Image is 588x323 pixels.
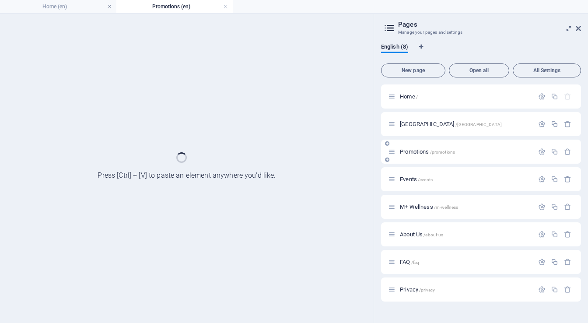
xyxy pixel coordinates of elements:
[551,203,558,211] div: Duplicate
[564,203,571,211] div: Remove
[400,148,455,155] span: Click to open page
[398,21,581,28] h2: Pages
[381,43,581,60] div: Language Tabs
[551,258,558,266] div: Duplicate
[385,68,441,73] span: New page
[397,176,534,182] div: Events/events
[564,176,571,183] div: Remove
[116,2,233,11] h4: Promotions (en)
[538,203,546,211] div: Settings
[564,93,571,100] div: The startpage cannot be deleted
[381,42,408,54] span: English (8)
[564,258,571,266] div: Remove
[430,150,455,154] span: /promotions
[564,120,571,128] div: Remove
[418,177,433,182] span: /events
[400,93,418,100] span: Click to open page
[419,288,435,292] span: /privacy
[434,205,458,210] span: /m-wellness
[453,68,505,73] span: Open all
[513,63,581,77] button: All Settings
[538,120,546,128] div: Settings
[397,149,534,154] div: Promotions/promotions
[411,260,420,265] span: /faq
[538,148,546,155] div: Settings
[564,148,571,155] div: Remove
[564,231,571,238] div: Remove
[400,176,433,183] span: Click to open page
[416,95,418,99] span: /
[455,122,502,127] span: /[GEOGRAPHIC_DATA]
[400,259,419,265] span: Click to open page
[551,231,558,238] div: Duplicate
[400,121,502,127] span: Click to open page
[538,93,546,100] div: Settings
[551,148,558,155] div: Duplicate
[397,259,534,265] div: FAQ/faq
[397,287,534,292] div: Privacy/privacy
[517,68,577,73] span: All Settings
[397,94,534,99] div: Home/
[564,286,571,293] div: Remove
[538,231,546,238] div: Settings
[538,258,546,266] div: Settings
[400,204,458,210] span: Click to open page
[538,176,546,183] div: Settings
[449,63,509,77] button: Open all
[397,232,534,237] div: About Us/about-us
[551,93,558,100] div: Duplicate
[538,286,546,293] div: Settings
[551,120,558,128] div: Duplicate
[423,232,443,237] span: /about-us
[400,286,435,293] span: Click to open page
[397,204,534,210] div: M+ Wellness/m-wellness
[398,28,563,36] h3: Manage your pages and settings
[551,286,558,293] div: Duplicate
[400,231,443,238] span: Click to open page
[397,121,534,127] div: [GEOGRAPHIC_DATA]/[GEOGRAPHIC_DATA]
[551,176,558,183] div: Duplicate
[381,63,445,77] button: New page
